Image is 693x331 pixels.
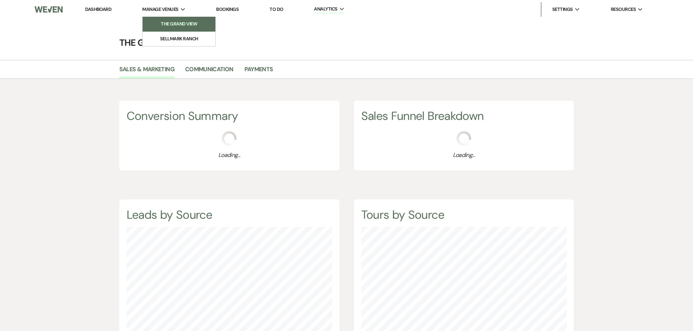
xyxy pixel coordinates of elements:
[552,6,573,13] span: Settings
[361,108,567,124] h4: Sales Funnel Breakdown
[85,6,111,12] a: Dashboard
[361,207,567,223] h4: Tours by Source
[611,6,636,13] span: Resources
[127,151,332,160] span: Loading...
[222,131,236,146] img: loading spinner
[216,6,239,12] a: Bookings
[35,2,62,17] img: Weven Logo
[146,35,212,43] li: Sellmark Ranch
[270,6,283,12] a: To Do
[142,6,178,13] span: Manage Venues
[244,65,273,78] a: Payments
[85,36,609,49] h4: The Grand View
[314,5,337,13] span: Analytics
[127,108,332,124] h4: Conversion Summary
[143,32,215,46] a: Sellmark Ranch
[146,20,212,28] li: The Grand View
[127,207,332,223] h4: Leads by Source
[457,131,471,146] img: loading spinner
[143,17,215,31] a: The Grand View
[185,65,234,78] a: Communication
[361,151,567,160] span: Loading...
[119,65,174,78] a: Sales & Marketing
